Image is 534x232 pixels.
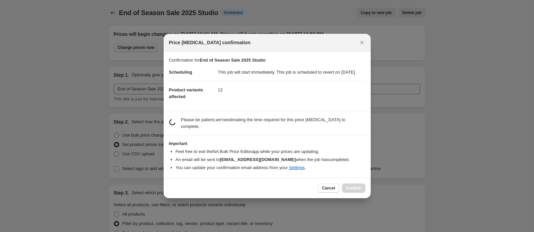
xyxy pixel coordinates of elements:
li: An email will be sent to when the job has completed . [176,156,365,163]
p: Confirmation for [169,57,365,64]
a: Settings [289,165,305,170]
li: Feel free to exit the NA Bulk Price Editor app while your prices are updating. [176,148,365,155]
span: Cancel [322,185,335,191]
span: Price [MEDICAL_DATA] confirmation [169,39,251,46]
button: Close [357,38,367,47]
h3: Important [169,141,365,146]
button: Cancel [318,183,339,193]
span: Product variants affected [169,87,203,99]
span: Scheduling [169,70,192,75]
dd: This job will start immediately. This job is scheduled to revert on [DATE]. [218,64,365,81]
p: Please be patient, we're estimating the time required for this price [MEDICAL_DATA] to complete. [181,117,365,130]
dd: 12 [218,81,365,99]
li: You can update your confirmation email address from your . [176,164,365,171]
b: [EMAIL_ADDRESS][DOMAIN_NAME] [220,157,296,162]
b: End of Season Sale 2025 Studio [200,58,265,63]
